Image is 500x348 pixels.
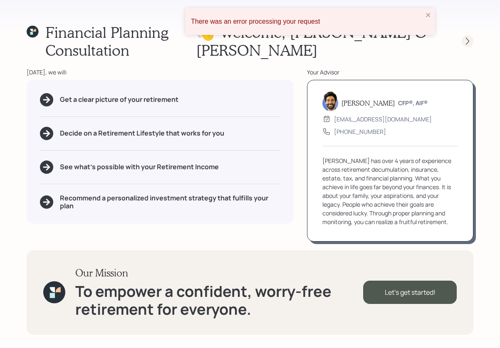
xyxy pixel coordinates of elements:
[60,129,224,137] h5: Decide on a Retirement Lifestyle that works for you
[45,23,197,59] h1: Financial Planning Consultation
[398,100,428,107] h6: CFP®, AIF®
[60,163,219,171] h5: See what's possible with your Retirement Income
[334,115,432,123] div: [EMAIL_ADDRESS][DOMAIN_NAME]
[191,18,423,25] div: There was an error processing your request
[426,12,431,20] button: close
[60,194,280,210] h5: Recommend a personalized investment strategy that fulfills your plan
[322,91,338,111] img: eric-schwartz-headshot.png
[75,282,363,318] h1: To empower a confident, worry-free retirement for everyone.
[334,127,386,136] div: [PHONE_NUMBER]
[322,156,458,226] div: [PERSON_NAME] has over 4 years of experience across retirement decumulation, insurance, estate, t...
[342,99,395,107] h5: [PERSON_NAME]
[363,281,457,304] div: Let's get started!
[196,23,447,59] h1: 👋 Welcome , [PERSON_NAME] & [PERSON_NAME]
[27,68,294,77] div: [DATE], we will:
[307,68,473,77] div: Your Advisor
[75,267,363,279] h3: Our Mission
[60,96,178,104] h5: Get a clear picture of your retirement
